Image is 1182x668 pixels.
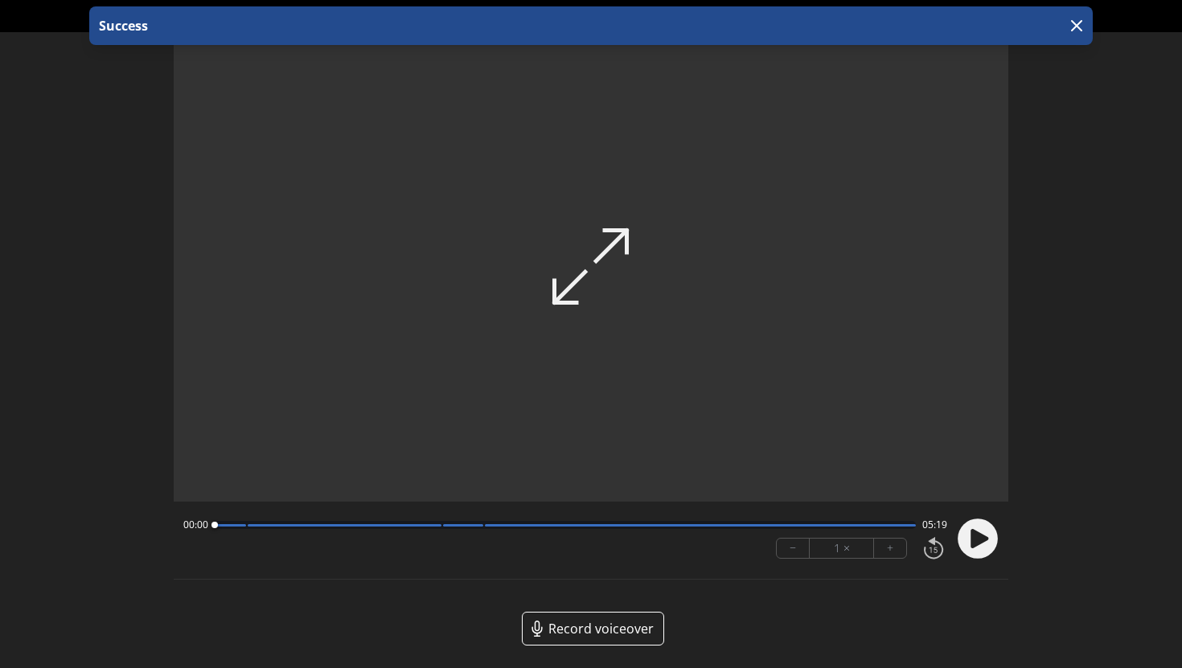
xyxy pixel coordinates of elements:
button: + [874,539,906,558]
span: Record voiceover [548,619,654,638]
a: Record voiceover [522,612,664,645]
span: 00:00 [183,518,208,531]
div: 1 × [810,539,874,558]
p: Success [96,16,148,35]
button: − [777,539,810,558]
span: 05:19 [922,518,947,531]
a: 00:00:00 [560,5,622,28]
